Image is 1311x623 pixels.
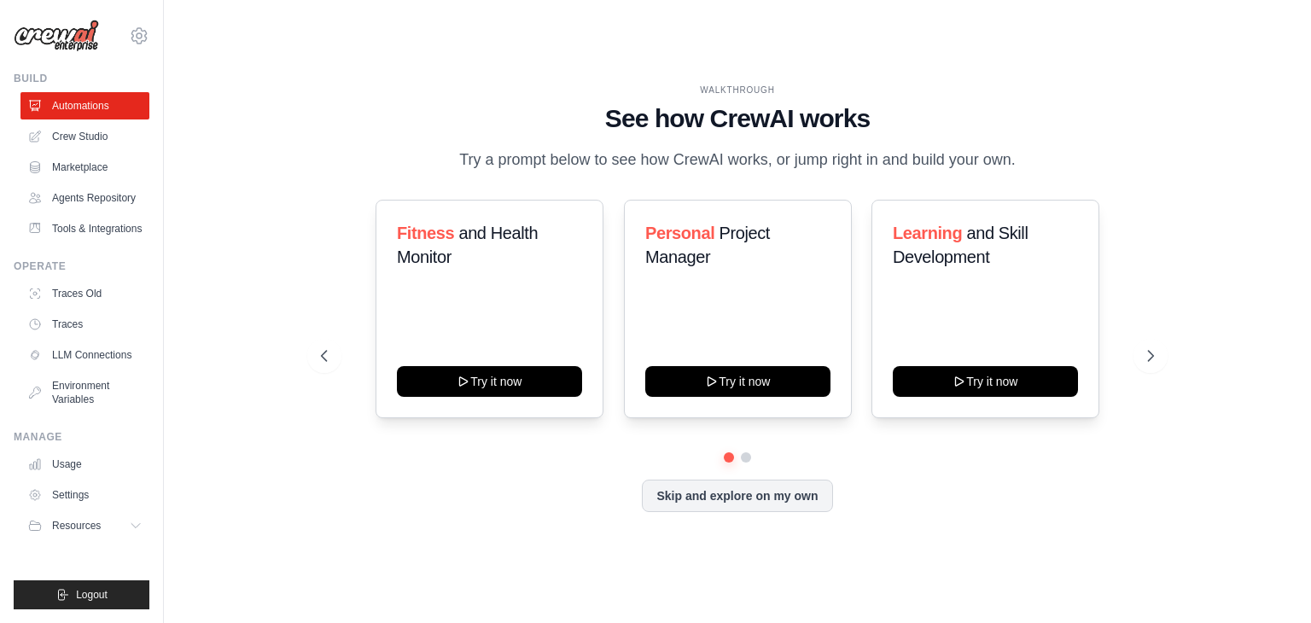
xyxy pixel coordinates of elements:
[20,372,149,413] a: Environment Variables
[893,224,962,242] span: Learning
[397,366,582,397] button: Try it now
[645,224,714,242] span: Personal
[645,366,830,397] button: Try it now
[20,92,149,119] a: Automations
[20,512,149,539] button: Resources
[321,84,1154,96] div: WALKTHROUGH
[20,481,149,509] a: Settings
[397,224,454,242] span: Fitness
[20,341,149,369] a: LLM Connections
[14,72,149,85] div: Build
[76,588,108,602] span: Logout
[642,480,832,512] button: Skip and explore on my own
[14,259,149,273] div: Operate
[893,366,1078,397] button: Try it now
[20,123,149,150] a: Crew Studio
[645,224,770,266] span: Project Manager
[20,451,149,478] a: Usage
[20,184,149,212] a: Agents Repository
[20,280,149,307] a: Traces Old
[14,20,99,52] img: Logo
[20,154,149,181] a: Marketplace
[52,519,101,533] span: Resources
[321,103,1154,134] h1: See how CrewAI works
[397,224,538,266] span: and Health Monitor
[14,580,149,609] button: Logout
[20,311,149,338] a: Traces
[20,215,149,242] a: Tools & Integrations
[14,430,149,444] div: Manage
[451,148,1024,172] p: Try a prompt below to see how CrewAI works, or jump right in and build your own.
